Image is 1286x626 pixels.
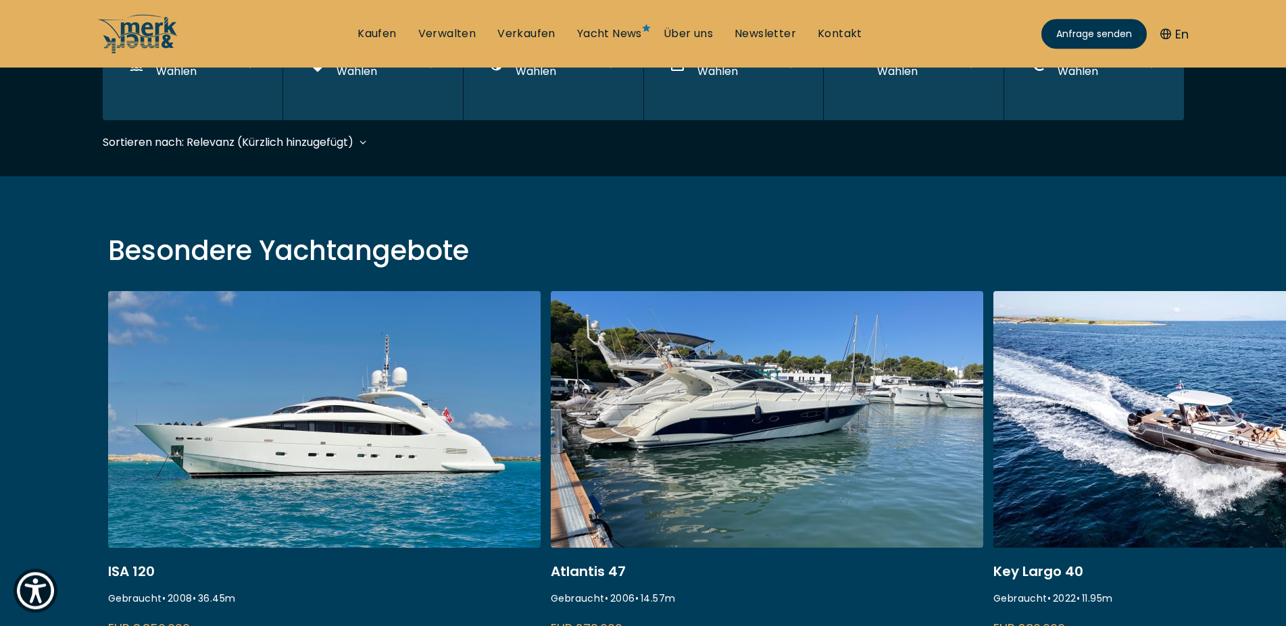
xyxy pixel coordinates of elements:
a: Anfrage senden [1041,19,1147,49]
a: Verwalten [418,26,476,41]
div: Wählen [337,63,377,80]
a: Kontakt [818,26,862,41]
button: En [1160,25,1189,43]
a: Über uns [664,26,713,41]
div: Wählen [697,63,740,80]
div: Sortieren nach: Relevanz (Kürzlich hinzugefügt) [103,134,353,151]
div: Wählen [877,63,918,80]
a: Yacht News [577,26,642,41]
div: Wählen [516,63,561,80]
div: Wählen [156,63,197,80]
div: Wählen [1058,63,1098,80]
a: Verkaufen [497,26,555,41]
span: Anfrage senden [1056,27,1132,41]
a: Newsletter [735,26,796,41]
button: Show Accessibility Preferences [14,569,57,612]
a: Kaufen [357,26,396,41]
